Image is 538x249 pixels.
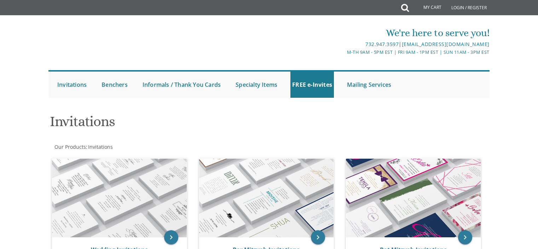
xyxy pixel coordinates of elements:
a: Our Products [54,143,86,150]
h1: Invitations [50,114,339,135]
div: : [48,143,269,151]
div: | [196,40,490,49]
a: keyboard_arrow_right [458,230,472,244]
a: [EMAIL_ADDRESS][DOMAIN_NAME] [402,41,490,47]
img: Bar Mitzvah Invitations [199,159,334,237]
a: 732.947.3597 [365,41,399,47]
a: My Cart [408,1,446,15]
a: Benchers [100,72,129,98]
a: Mailing Services [345,72,393,98]
a: FREE e-Invites [290,72,334,98]
div: We're here to serve you! [196,26,490,40]
span: Invitations [88,143,113,150]
a: keyboard_arrow_right [164,230,178,244]
a: keyboard_arrow_right [311,230,325,244]
img: Wedding Invitations [52,159,187,237]
img: Bat Mitzvah Invitations [346,159,481,237]
div: M-Th 9am - 5pm EST | Fri 9am - 1pm EST | Sun 11am - 3pm EST [196,49,490,56]
a: Invitations [87,143,113,150]
a: Specialty Items [234,72,279,98]
a: Informals / Thank You Cards [141,72,222,98]
a: Invitations [56,72,88,98]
